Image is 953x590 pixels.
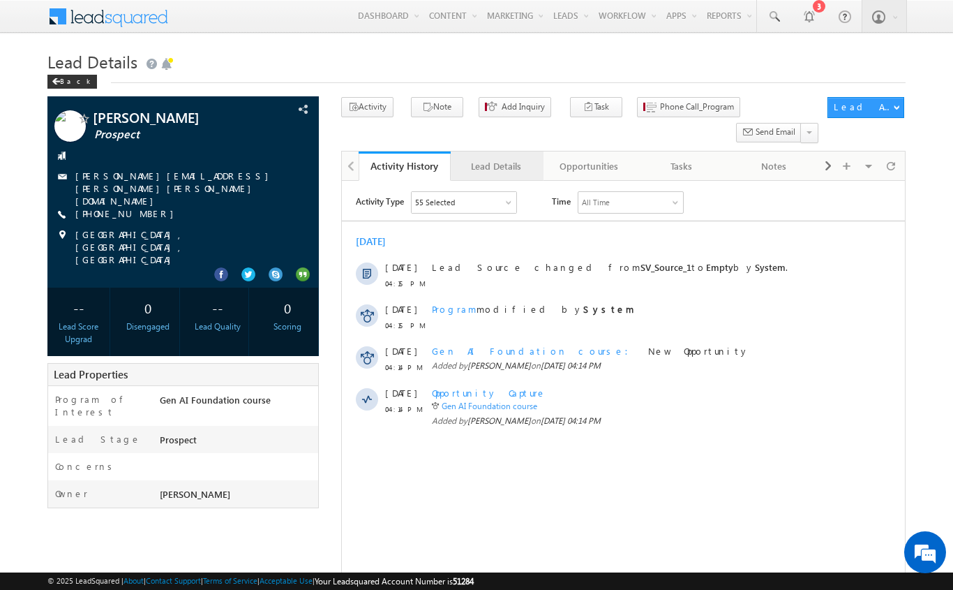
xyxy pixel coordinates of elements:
[75,228,294,266] span: [GEOGRAPHIC_DATA], [GEOGRAPHIC_DATA], [GEOGRAPHIC_DATA]
[637,97,740,117] button: Phone Call_Program
[160,488,230,500] span: [PERSON_NAME]
[203,576,257,585] a: Terms of Service
[90,80,446,92] span: Lead Source changed from to by .
[75,170,276,207] a: [PERSON_NAME][EMAIL_ADDRESS][PERSON_NAME][PERSON_NAME][DOMAIN_NAME]
[647,158,715,175] div: Tasks
[70,11,174,32] div: Sales Activity,Program,Email Bounced,Email Link Clicked,Email Marked Spam & 50 more..
[756,126,795,138] span: Send Email
[55,393,146,418] label: Program of Interest
[728,152,820,181] a: Notes
[502,101,545,113] span: Add Inquiry
[47,575,474,588] span: © 2025 LeadSquared | | | | |
[55,433,141,445] label: Lead Stage
[827,97,904,118] button: Lead Actions
[146,576,201,585] a: Contact Support
[43,122,75,135] span: [DATE]
[427,173,444,187] a: View Opportunity Details
[199,235,259,245] span: [DATE] 04:14 PM
[636,152,728,181] a: Tasks
[43,164,75,177] span: [DATE]
[736,123,802,143] button: Send Email
[739,158,807,175] div: Notes
[479,97,551,117] button: Add Inquiry
[14,10,62,31] span: Activity Type
[123,576,144,585] a: About
[90,164,295,176] span: Gen AI Foundation course
[359,152,451,181] a: Activity History
[100,220,195,230] a: Gen AI Foundation course
[260,320,315,333] div: Scoring
[190,295,246,320] div: --
[54,110,86,147] img: Profile photo
[411,97,463,117] button: Note
[369,159,440,172] div: Activity History
[90,122,292,135] span: modified by
[93,110,260,124] span: [PERSON_NAME]
[54,367,128,381] span: Lead Properties
[47,75,97,89] div: Back
[126,235,189,245] span: [PERSON_NAME]
[570,97,622,117] button: Task
[241,122,292,134] strong: System
[199,179,259,190] span: [DATE] 04:14 PM
[472,172,494,189] span: Edit
[90,234,502,246] span: Added by on
[504,130,521,144] a: View Opportunity Details
[299,80,350,92] span: SV_Source_1
[51,320,106,346] div: Lead Score Upgrad
[14,54,59,67] div: [DATE]
[462,158,530,175] div: Lead Details
[43,80,75,93] span: [DATE]
[260,295,315,320] div: 0
[47,74,104,86] a: Back
[121,320,176,333] div: Disengaged
[453,576,474,587] span: 51284
[90,206,204,218] span: Opportunity Capture
[43,96,85,109] span: 04:15 PM
[90,122,135,134] span: Program
[240,15,268,28] div: All Time
[94,128,262,142] span: Prospect
[364,80,391,92] span: Empty
[210,10,229,31] span: Time
[51,295,106,320] div: --
[43,138,85,151] span: 04:15 PM
[47,50,137,73] span: Lead Details
[126,179,189,190] span: [PERSON_NAME]
[190,320,246,333] div: Lead Quality
[156,433,318,452] div: Prospect
[341,97,393,117] button: Activity
[43,206,75,219] span: [DATE]
[43,222,85,235] span: 04:14 PM
[660,101,734,113] span: Phone Call_Program
[315,576,474,587] span: Your Leadsquared Account Number is
[90,179,502,191] span: Added by on
[55,460,117,473] label: Concerns
[260,576,313,585] a: Acceptable Use
[413,80,444,92] span: System
[75,207,181,221] span: [PHONE_NUMBER]
[451,152,543,181] a: Lead Details
[497,173,513,187] a: Delete
[555,158,623,175] div: Opportunities
[73,15,113,28] div: 55 Selected
[55,487,88,500] label: Owner
[543,152,636,181] a: Opportunities
[121,295,176,320] div: 0
[43,180,85,193] span: 04:14 PM
[156,393,318,413] div: Gen AI Foundation course
[834,101,893,113] div: Lead Actions
[306,164,407,176] span: New Opportunity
